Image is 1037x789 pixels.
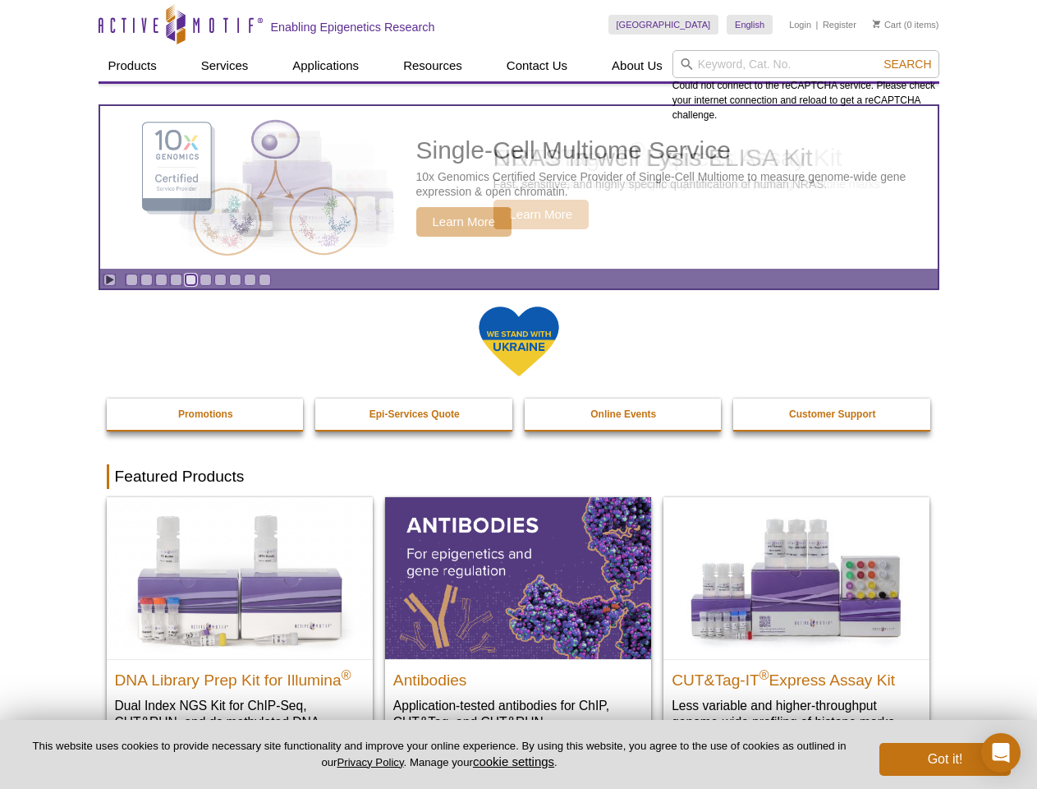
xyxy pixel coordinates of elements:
a: Toggle autoplay [103,274,116,286]
a: Promotions [107,399,305,430]
img: All Antibodies [385,497,651,658]
span: Search [883,58,931,71]
a: Customer Support [733,399,932,430]
a: Go to slide 1 [126,274,138,286]
a: Privacy Policy [337,756,403,768]
a: Go to slide 8 [229,274,241,286]
strong: Promotions [178,408,233,420]
a: Products [99,50,167,81]
a: Go to slide 5 [185,274,197,286]
strong: Epi-Services Quote [369,408,460,420]
a: [GEOGRAPHIC_DATA] [608,15,719,35]
a: Go to slide 3 [155,274,167,286]
a: Resources [393,50,472,81]
h2: Antibodies [393,664,643,689]
a: Register [823,19,856,30]
p: This website uses cookies to provide necessary site functionality and improve your online experie... [26,739,852,770]
strong: Online Events [590,408,656,420]
sup: ® [759,667,769,681]
p: Dual Index NGS Kit for ChIP-Seq, CUT&RUN, and ds methylated DNA assays. [115,697,365,747]
input: Keyword, Cat. No. [672,50,939,78]
sup: ® [342,667,351,681]
img: DNA Library Prep Kit for Illumina [107,497,373,658]
a: Online Events [525,399,723,430]
a: DNA Library Prep Kit for Illumina DNA Library Prep Kit for Illumina® Dual Index NGS Kit for ChIP-... [107,497,373,763]
img: We Stand With Ukraine [478,305,560,378]
h2: Enabling Epigenetics Research [271,20,435,35]
a: Login [789,19,811,30]
div: Open Intercom Messenger [981,733,1021,773]
a: Contact Us [497,50,577,81]
h2: DNA Library Prep Kit for Illumina [115,664,365,689]
h2: CUT&Tag-IT Express Assay Kit [672,664,921,689]
a: Cart [873,19,902,30]
a: English [727,15,773,35]
button: Search [879,57,936,72]
img: CUT&Tag-IT® Express Assay Kit [663,497,929,658]
a: Go to slide 10 [259,274,271,286]
p: Less variable and higher-throughput genome-wide profiling of histone marks​. [672,697,921,731]
a: CUT&Tag-IT® Express Assay Kit CUT&Tag-IT®Express Assay Kit Less variable and higher-throughput ge... [663,497,929,746]
a: About Us [602,50,672,81]
a: All Antibodies Antibodies Application-tested antibodies for ChIP, CUT&Tag, and CUT&RUN. [385,497,651,746]
p: Application-tested antibodies for ChIP, CUT&Tag, and CUT&RUN. [393,697,643,731]
img: Your Cart [873,20,880,28]
a: Go to slide 7 [214,274,227,286]
li: (0 items) [873,15,939,35]
button: cookie settings [473,754,554,768]
h2: Featured Products [107,464,931,489]
a: Applications [282,50,369,81]
div: Could not connect to the reCAPTCHA service. Please check your internet connection and reload to g... [672,50,939,122]
a: Go to slide 9 [244,274,256,286]
a: Go to slide 4 [170,274,182,286]
button: Got it! [879,743,1011,776]
a: Services [191,50,259,81]
a: Go to slide 2 [140,274,153,286]
a: Epi-Services Quote [315,399,514,430]
li: | [816,15,819,35]
a: Go to slide 6 [200,274,212,286]
strong: Customer Support [789,408,875,420]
